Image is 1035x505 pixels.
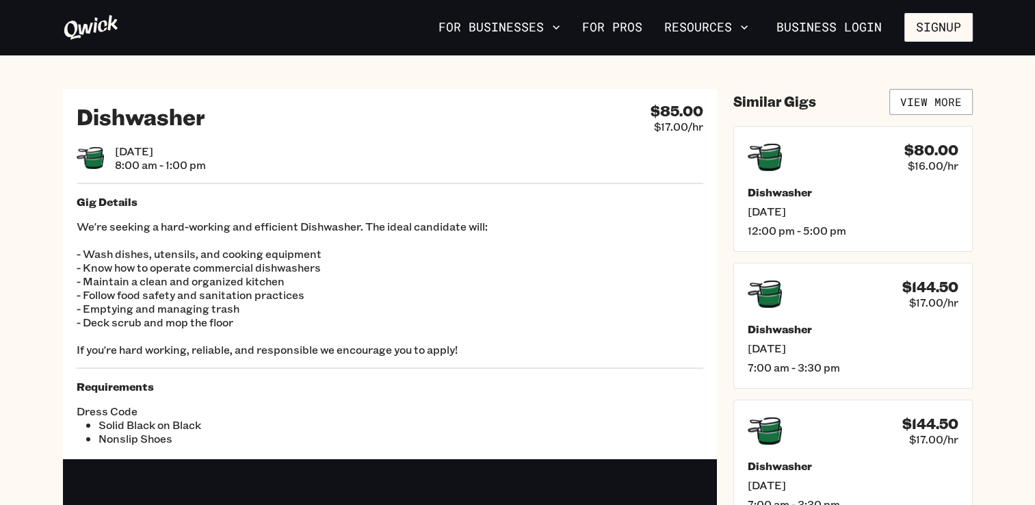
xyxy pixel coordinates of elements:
[748,459,958,473] h5: Dishwasher
[77,220,703,357] p: We're seeking a hard-working and efficient Dishwasher. The ideal candidate will: - Wash dishes, u...
[577,16,648,39] a: For Pros
[748,322,958,336] h5: Dishwasher
[902,279,958,296] h4: $144.50
[77,380,703,393] h5: Requirements
[733,93,816,110] h4: Similar Gigs
[77,103,205,130] h2: Dishwasher
[654,120,703,133] span: $17.00/hr
[99,432,390,445] li: Nonslip Shoes
[748,224,958,237] span: 12:00 pm - 5:00 pm
[909,432,958,446] span: $17.00/hr
[651,103,703,120] h4: $85.00
[904,142,958,159] h4: $80.00
[733,263,973,389] a: $144.50$17.00/hrDishwasher[DATE]7:00 am - 3:30 pm
[748,185,958,199] h5: Dishwasher
[902,415,958,432] h4: $144.50
[77,195,703,209] h5: Gig Details
[115,158,206,172] span: 8:00 am - 1:00 pm
[659,16,754,39] button: Resources
[748,361,958,374] span: 7:00 am - 3:30 pm
[733,126,973,252] a: $80.00$16.00/hrDishwasher[DATE]12:00 pm - 5:00 pm
[748,205,958,218] span: [DATE]
[904,13,973,42] button: Signup
[908,159,958,172] span: $16.00/hr
[909,296,958,309] span: $17.00/hr
[99,418,390,432] li: Solid Black on Black
[115,144,206,158] span: [DATE]
[889,89,973,115] a: View More
[433,16,566,39] button: For Businesses
[77,404,390,418] span: Dress Code
[748,341,958,355] span: [DATE]
[765,13,893,42] a: Business Login
[748,478,958,492] span: [DATE]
